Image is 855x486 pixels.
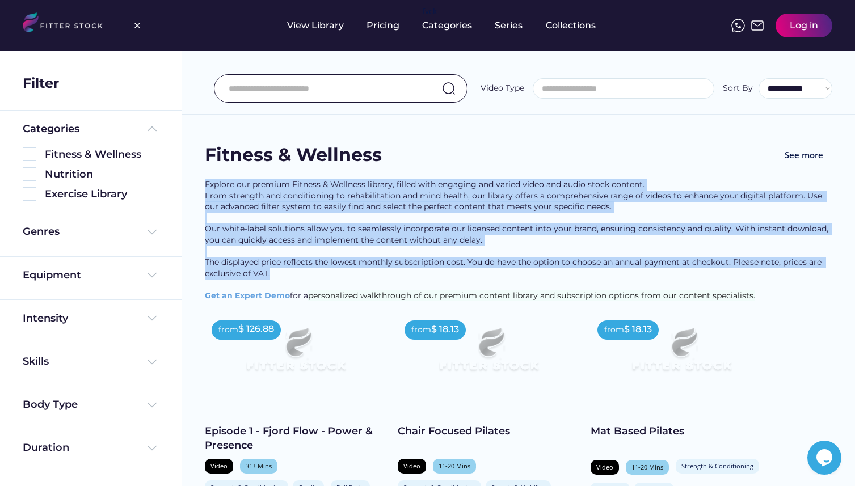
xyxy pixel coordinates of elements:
[411,324,431,336] div: from
[681,462,753,470] div: Strength & Conditioning
[205,290,290,301] a: Get an Expert Demo
[246,462,272,470] div: 31+ Mins
[731,19,745,32] img: meteor-icons_whatsapp%20%281%29.svg
[218,324,238,336] div: from
[145,122,159,136] img: Frame%20%285%29.svg
[403,462,420,470] div: Video
[205,257,824,278] span: The displayed price reflects the lowest monthly subscription cost. You do have the option to choo...
[23,225,60,239] div: Genres
[205,424,386,453] div: Episode 1 - Fjord Flow - Power & Presence
[45,147,159,162] div: Fitness & Wellness
[210,462,228,470] div: Video
[23,74,59,93] div: Filter
[422,19,472,32] div: Categories
[145,268,159,282] img: Frame%20%284%29.svg
[604,324,624,336] div: from
[23,12,112,36] img: LOGO.svg
[23,354,51,369] div: Skills
[23,147,36,161] img: Rectangle%205126.svg
[439,462,470,470] div: 11-20 Mins
[422,6,437,17] div: fvck
[23,441,69,455] div: Duration
[631,463,663,471] div: 11-20 Mins
[807,441,844,475] iframe: chat widget
[546,19,596,32] div: Collections
[416,314,561,395] img: Frame%2079%20%281%29.svg
[145,398,159,412] img: Frame%20%284%29.svg
[130,19,144,32] img: Group%201000002326%202.svg
[723,83,753,94] div: Sort By
[23,122,79,136] div: Categories
[145,225,159,239] img: Frame%20%284%29.svg
[45,187,159,201] div: Exercise Library
[145,311,159,325] img: Frame%20%284%29.svg
[238,323,274,335] div: $ 126.88
[23,187,36,201] img: Rectangle%205126.svg
[442,82,456,95] img: search-normal.svg
[591,424,772,438] div: Mat Based Pilates
[596,463,613,471] div: Video
[205,142,382,168] div: Fitness & Wellness
[776,142,832,168] button: See more
[23,167,36,181] img: Rectangle%205126.svg
[145,441,159,455] img: Frame%20%284%29.svg
[23,398,78,412] div: Body Type
[287,19,344,32] div: View Library
[481,83,524,94] div: Video Type
[790,19,818,32] div: Log in
[223,314,368,395] img: Frame%2079%20%281%29.svg
[205,179,832,302] div: Explore our premium Fitness & Wellness library, filled with engaging and varied video and audio s...
[23,268,81,282] div: Equipment
[398,424,579,438] div: Chair Focused Pilates
[45,167,159,181] div: Nutrition
[624,323,652,336] div: $ 18.13
[431,323,459,336] div: $ 18.13
[751,19,764,32] img: Frame%2051.svg
[23,311,68,326] div: Intensity
[145,355,159,369] img: Frame%20%284%29.svg
[308,290,755,301] span: personalized walkthrough of our premium content library and subscription options from our content...
[609,314,754,395] img: Frame%2079%20%281%29.svg
[367,19,399,32] div: Pricing
[495,19,523,32] div: Series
